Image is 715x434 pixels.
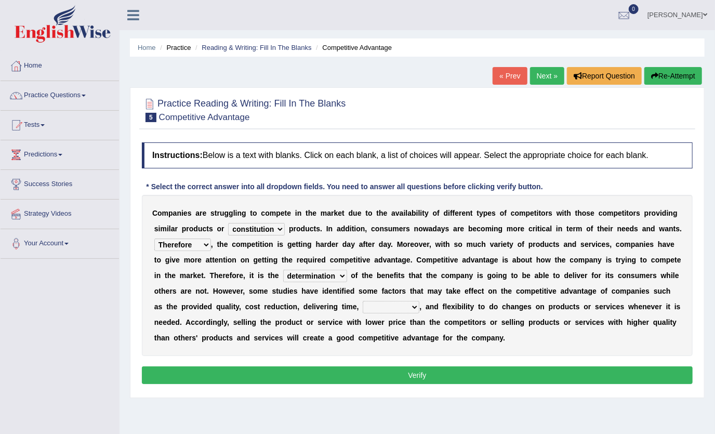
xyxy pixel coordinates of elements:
b: r [372,240,375,248]
b: t [422,209,425,217]
b: i [660,209,662,217]
b: d [349,209,353,217]
b: g [287,240,292,248]
b: Instructions: [152,151,203,160]
b: t [365,240,368,248]
b: t [352,225,354,233]
b: d [341,225,346,233]
b: e [312,209,316,217]
b: o [541,209,546,217]
b: i [562,209,564,217]
b: t [365,209,368,217]
b: t [314,225,316,233]
li: Competitive Advantage [313,43,392,52]
b: t [622,209,625,217]
b: w [435,240,441,248]
b: p [526,209,531,217]
b: i [181,209,183,217]
b: m [162,209,168,217]
b: g [229,209,233,217]
b: e [618,209,622,217]
b: a [400,209,404,217]
b: t [256,240,258,248]
b: u [220,209,224,217]
b: h [316,240,321,248]
b: r [324,240,327,248]
b: c [542,225,546,233]
b: t [296,240,298,248]
b: o [403,240,408,248]
b: r [336,240,338,248]
b: m [161,225,167,233]
b: a [391,209,395,217]
b: a [665,225,669,233]
b: e [604,225,608,233]
a: Home [138,44,156,51]
b: i [301,240,303,248]
b: o [189,225,194,233]
b: o [418,225,423,233]
b: e [281,209,285,217]
span: 0 [629,4,639,14]
b: a [347,240,351,248]
b: a [429,225,433,233]
b: n [466,209,471,217]
b: k [334,209,338,217]
b: d [345,225,350,233]
b: c [232,240,236,248]
b: r [407,240,410,248]
b: s [279,240,283,248]
b: i [262,240,264,248]
b: f [453,209,455,217]
a: Tests [1,111,119,137]
b: a [337,225,341,233]
b: o [433,209,438,217]
b: c [310,225,314,233]
b: y [387,240,391,248]
b: o [265,209,270,217]
b: i [537,209,539,217]
b: p [644,209,649,217]
b: e [383,209,388,217]
b: t [627,209,629,217]
b: f [450,209,453,217]
b: t [564,209,567,217]
b: s [210,209,215,217]
b: m [241,240,247,248]
b: c [477,225,481,233]
b: p [614,209,618,217]
a: Practice Questions [1,81,119,107]
b: i [441,240,443,248]
b: l [233,209,235,217]
b: d [651,225,655,233]
b: e [251,240,256,248]
b: i [420,209,422,217]
b: o [587,225,591,233]
b: h [600,225,604,233]
b: p [247,240,251,248]
b: a [171,225,175,233]
b: a [546,225,550,233]
b: n [303,240,308,248]
b: t [250,209,253,217]
b: n [177,209,182,217]
b: t [215,209,217,217]
b: i [354,225,356,233]
b: t [285,209,287,217]
b: t [534,209,537,217]
b: e [569,225,573,233]
b: l [418,209,420,217]
b: o [157,209,162,217]
b: o [500,209,505,217]
b: t [376,209,379,217]
li: Practice [157,43,191,52]
a: Strategy Videos [1,200,119,226]
b: r [633,209,636,217]
b: a [320,240,324,248]
b: y [425,209,429,217]
b: i [416,209,418,217]
b: u [305,225,310,233]
b: i [258,240,260,248]
b: o [603,209,607,217]
b: s [445,225,449,233]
